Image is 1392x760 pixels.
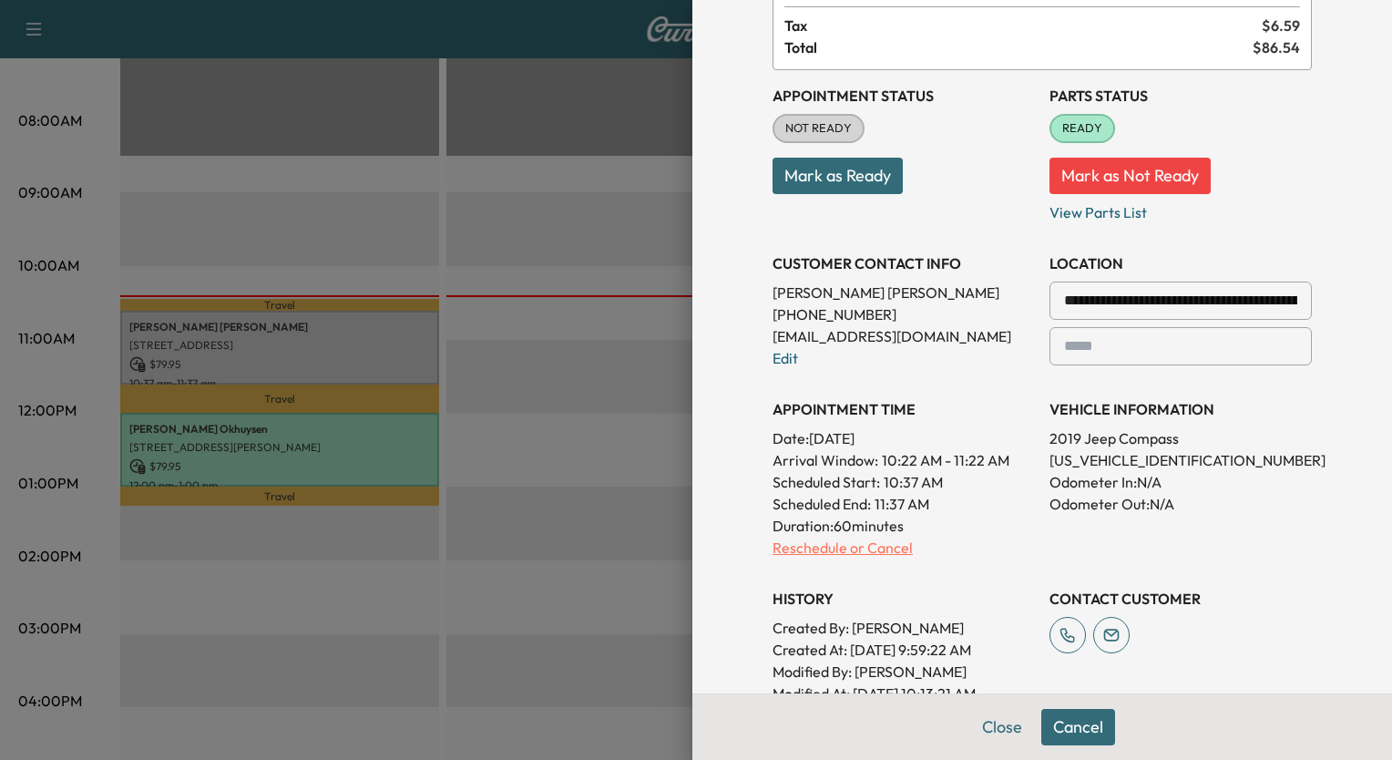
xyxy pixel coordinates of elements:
p: Scheduled End: [773,493,871,515]
p: 2019 Jeep Compass [1049,427,1312,449]
p: [EMAIL_ADDRESS][DOMAIN_NAME] [773,325,1035,347]
span: $ 86.54 [1253,36,1300,58]
p: 11:37 AM [875,493,929,515]
p: Arrival Window: [773,449,1035,471]
h3: History [773,588,1035,610]
button: Mark as Not Ready [1049,158,1211,194]
p: Odometer Out: N/A [1049,493,1312,515]
p: Modified By : [PERSON_NAME] [773,661,1035,683]
p: Odometer In: N/A [1049,471,1312,493]
button: Close [970,709,1034,745]
p: Reschedule or Cancel [773,537,1035,559]
h3: Appointment Status [773,85,1035,107]
p: [PERSON_NAME] [PERSON_NAME] [773,282,1035,303]
p: Scheduled Start: [773,471,880,493]
p: [PHONE_NUMBER] [773,303,1035,325]
p: Created At : [DATE] 9:59:22 AM [773,639,1035,661]
p: [US_VEHICLE_IDENTIFICATION_NUMBER] [1049,449,1312,471]
a: Edit [773,349,798,367]
p: Date: [DATE] [773,427,1035,449]
h3: LOCATION [1049,252,1312,274]
h3: APPOINTMENT TIME [773,398,1035,420]
h3: CONTACT CUSTOMER [1049,588,1312,610]
span: NOT READY [774,119,863,138]
p: Duration: 60 minutes [773,515,1035,537]
p: View Parts List [1049,194,1312,223]
span: 10:22 AM - 11:22 AM [882,449,1009,471]
span: Total [784,36,1253,58]
h3: Parts Status [1049,85,1312,107]
h3: VEHICLE INFORMATION [1049,398,1312,420]
p: 10:37 AM [884,471,943,493]
span: READY [1051,119,1113,138]
button: Cancel [1041,709,1115,745]
p: Created By : [PERSON_NAME] [773,617,1035,639]
span: $ 6.59 [1262,15,1300,36]
p: Modified At : [DATE] 10:13:21 AM [773,683,1035,704]
span: Tax [784,15,1262,36]
button: Mark as Ready [773,158,903,194]
h3: CUSTOMER CONTACT INFO [773,252,1035,274]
